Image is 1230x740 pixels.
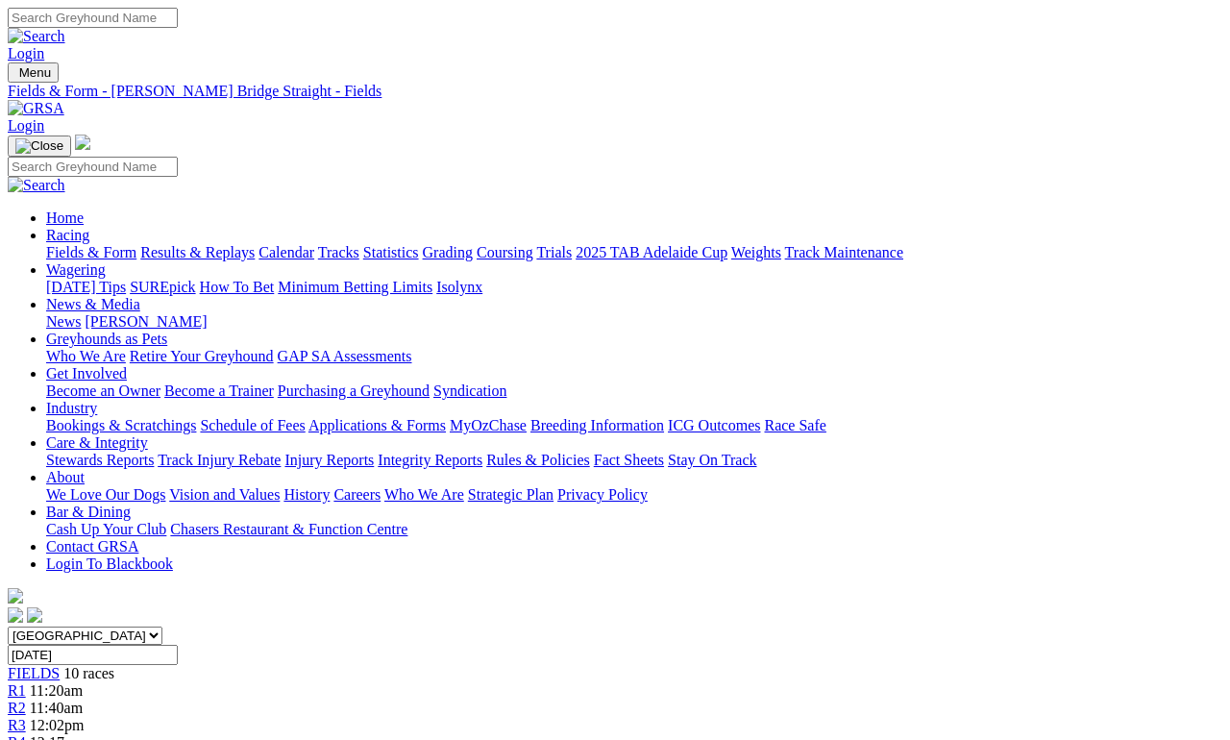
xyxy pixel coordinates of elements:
[130,348,274,364] a: Retire Your Greyhound
[169,486,280,503] a: Vision and Values
[46,486,165,503] a: We Love Our Dogs
[384,486,464,503] a: Who We Are
[46,382,1222,400] div: Get Involved
[8,62,59,83] button: Toggle navigation
[731,244,781,260] a: Weights
[785,244,903,260] a: Track Maintenance
[8,607,23,623] img: facebook.svg
[46,400,97,416] a: Industry
[8,700,26,716] a: R2
[15,138,63,154] img: Close
[46,244,1222,261] div: Racing
[8,645,178,665] input: Select date
[764,417,825,433] a: Race Safe
[46,555,173,572] a: Login To Blackbook
[46,313,1222,331] div: News & Media
[284,452,374,468] a: Injury Reports
[536,244,572,260] a: Trials
[46,227,89,243] a: Racing
[423,244,473,260] a: Grading
[668,417,760,433] a: ICG Outcomes
[130,279,195,295] a: SUREpick
[46,348,1222,365] div: Greyhounds as Pets
[30,717,85,733] span: 12:02pm
[46,244,136,260] a: Fields & Form
[200,417,305,433] a: Schedule of Fees
[30,700,83,716] span: 11:40am
[46,296,140,312] a: News & Media
[46,382,160,399] a: Become an Owner
[8,45,44,62] a: Login
[594,452,664,468] a: Fact Sheets
[8,157,178,177] input: Search
[468,486,553,503] a: Strategic Plan
[46,469,85,485] a: About
[19,65,51,80] span: Menu
[668,452,756,468] a: Stay On Track
[46,486,1222,504] div: About
[576,244,727,260] a: 2025 TAB Adelaide Cup
[8,83,1222,100] a: Fields & Form - [PERSON_NAME] Bridge Straight - Fields
[46,521,166,537] a: Cash Up Your Club
[46,521,1222,538] div: Bar & Dining
[46,452,1222,469] div: Care & Integrity
[258,244,314,260] a: Calendar
[530,417,664,433] a: Breeding Information
[158,452,281,468] a: Track Injury Rebate
[63,665,114,681] span: 10 races
[46,348,126,364] a: Who We Are
[27,607,42,623] img: twitter.svg
[486,452,590,468] a: Rules & Policies
[8,100,64,117] img: GRSA
[8,682,26,699] a: R1
[477,244,533,260] a: Coursing
[278,279,432,295] a: Minimum Betting Limits
[46,417,196,433] a: Bookings & Scratchings
[46,279,1222,296] div: Wagering
[318,244,359,260] a: Tracks
[8,28,65,45] img: Search
[8,588,23,604] img: logo-grsa-white.png
[85,313,207,330] a: [PERSON_NAME]
[46,313,81,330] a: News
[8,665,60,681] a: FIELDS
[8,136,71,157] button: Toggle navigation
[557,486,648,503] a: Privacy Policy
[8,717,26,733] a: R3
[363,244,419,260] a: Statistics
[46,210,84,226] a: Home
[333,486,381,503] a: Careers
[200,279,275,295] a: How To Bet
[8,117,44,134] a: Login
[46,261,106,278] a: Wagering
[8,8,178,28] input: Search
[278,382,430,399] a: Purchasing a Greyhound
[75,135,90,150] img: logo-grsa-white.png
[46,452,154,468] a: Stewards Reports
[46,365,127,382] a: Get Involved
[46,331,167,347] a: Greyhounds as Pets
[378,452,482,468] a: Integrity Reports
[278,348,412,364] a: GAP SA Assessments
[450,417,527,433] a: MyOzChase
[436,279,482,295] a: Isolynx
[433,382,506,399] a: Syndication
[30,682,83,699] span: 11:20am
[8,177,65,194] img: Search
[140,244,255,260] a: Results & Replays
[164,382,274,399] a: Become a Trainer
[46,538,138,555] a: Contact GRSA
[283,486,330,503] a: History
[46,504,131,520] a: Bar & Dining
[46,417,1222,434] div: Industry
[46,434,148,451] a: Care & Integrity
[170,521,407,537] a: Chasers Restaurant & Function Centre
[46,279,126,295] a: [DATE] Tips
[308,417,446,433] a: Applications & Forms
